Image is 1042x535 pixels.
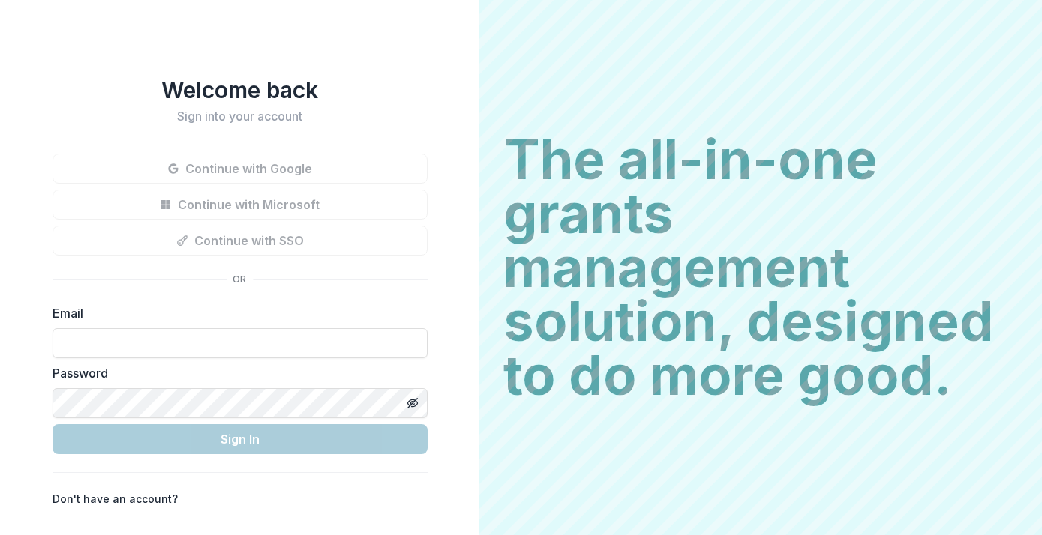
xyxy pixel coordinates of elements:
[53,109,428,124] h2: Sign into your account
[53,304,419,322] label: Email
[401,391,425,415] button: Toggle password visibility
[53,226,428,256] button: Continue with SSO
[53,424,428,454] button: Sign In
[53,76,428,103] h1: Welcome back
[53,491,178,507] p: Don't have an account?
[53,190,428,220] button: Continue with Microsoft
[53,364,419,382] label: Password
[53,154,428,184] button: Continue with Google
